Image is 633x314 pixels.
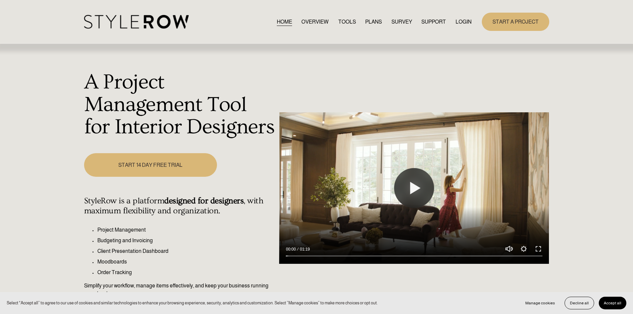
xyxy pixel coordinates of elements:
[164,196,244,206] strong: designed for designers
[599,297,626,309] button: Accept all
[520,297,560,309] button: Manage cookies
[365,17,382,26] a: PLANS
[97,226,276,234] p: Project Management
[84,196,276,216] h4: StyleRow is a platform , with maximum flexibility and organization.
[338,17,356,26] a: TOOLS
[84,15,189,29] img: StyleRow
[604,301,621,305] span: Accept all
[84,71,276,139] h1: A Project Management Tool for Interior Designers
[97,258,276,266] p: Moodboards
[84,153,217,177] a: START 14 DAY FREE TRIAL
[97,237,276,245] p: Budgeting and Invoicing
[97,268,276,276] p: Order Tracking
[565,297,594,309] button: Decline all
[570,301,589,305] span: Decline all
[286,254,542,259] input: Seek
[286,246,297,253] div: Current time
[84,282,276,298] p: Simplify your workflow, manage items effectively, and keep your business running seamlessly.
[391,17,412,26] a: SURVEY
[456,17,472,26] a: LOGIN
[421,18,446,26] span: SUPPORT
[301,17,329,26] a: OVERVIEW
[525,301,555,305] span: Manage cookies
[421,17,446,26] a: folder dropdown
[7,300,378,306] p: Select “Accept all” to agree to our use of cookies and similar technologies to enhance your brows...
[297,246,311,253] div: Duration
[394,168,434,208] button: Play
[277,17,292,26] a: HOME
[97,247,276,255] p: Client Presentation Dashboard
[482,13,549,31] a: START A PROJECT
